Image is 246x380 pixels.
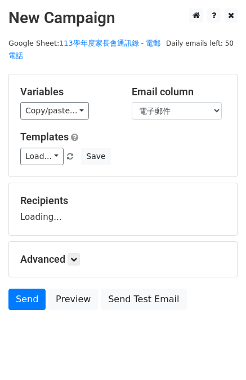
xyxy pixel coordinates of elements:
[20,131,69,143] a: Templates
[162,39,238,47] a: Daily emails left: 50
[8,39,160,60] small: Google Sheet:
[20,148,64,165] a: Load...
[101,289,186,310] a: Send Test Email
[48,289,98,310] a: Preview
[20,195,226,207] h5: Recipients
[132,86,226,98] h5: Email column
[8,39,160,60] a: 113學年度家長會通訊錄 - 電郵電話
[20,86,115,98] h5: Variables
[20,195,226,224] div: Loading...
[20,102,89,120] a: Copy/paste...
[162,37,238,50] span: Daily emails left: 50
[81,148,110,165] button: Save
[8,289,46,310] a: Send
[8,8,238,28] h2: New Campaign
[20,253,226,266] h5: Advanced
